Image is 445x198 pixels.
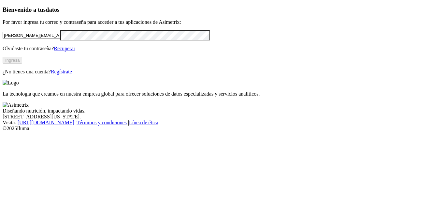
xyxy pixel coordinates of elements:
[51,69,72,74] a: Regístrate
[3,69,442,75] p: ¿No tienes una cuenta?
[54,46,75,51] a: Recuperar
[3,126,442,131] div: © 2025 Iluma
[77,120,127,125] a: Términos y condiciones
[3,108,442,114] div: Diseñando nutrición, impactando vidas.
[18,120,74,125] a: [URL][DOMAIN_NAME]
[3,57,22,64] button: Ingresa
[129,120,158,125] a: Línea de ética
[3,91,442,97] p: La tecnología que creamos en nuestra empresa global para ofrecer soluciones de datos especializad...
[3,102,29,108] img: Asimetrix
[3,6,442,13] h3: Bienvenido a tus
[3,80,19,86] img: Logo
[3,46,442,52] p: Olvidaste tu contraseña?
[3,120,442,126] div: Visita : | |
[3,32,60,39] input: Tu correo
[46,6,60,13] span: datos
[3,19,442,25] p: Por favor ingresa tu correo y contraseña para acceder a tus aplicaciones de Asimetrix:
[3,114,442,120] div: [STREET_ADDRESS][US_STATE].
